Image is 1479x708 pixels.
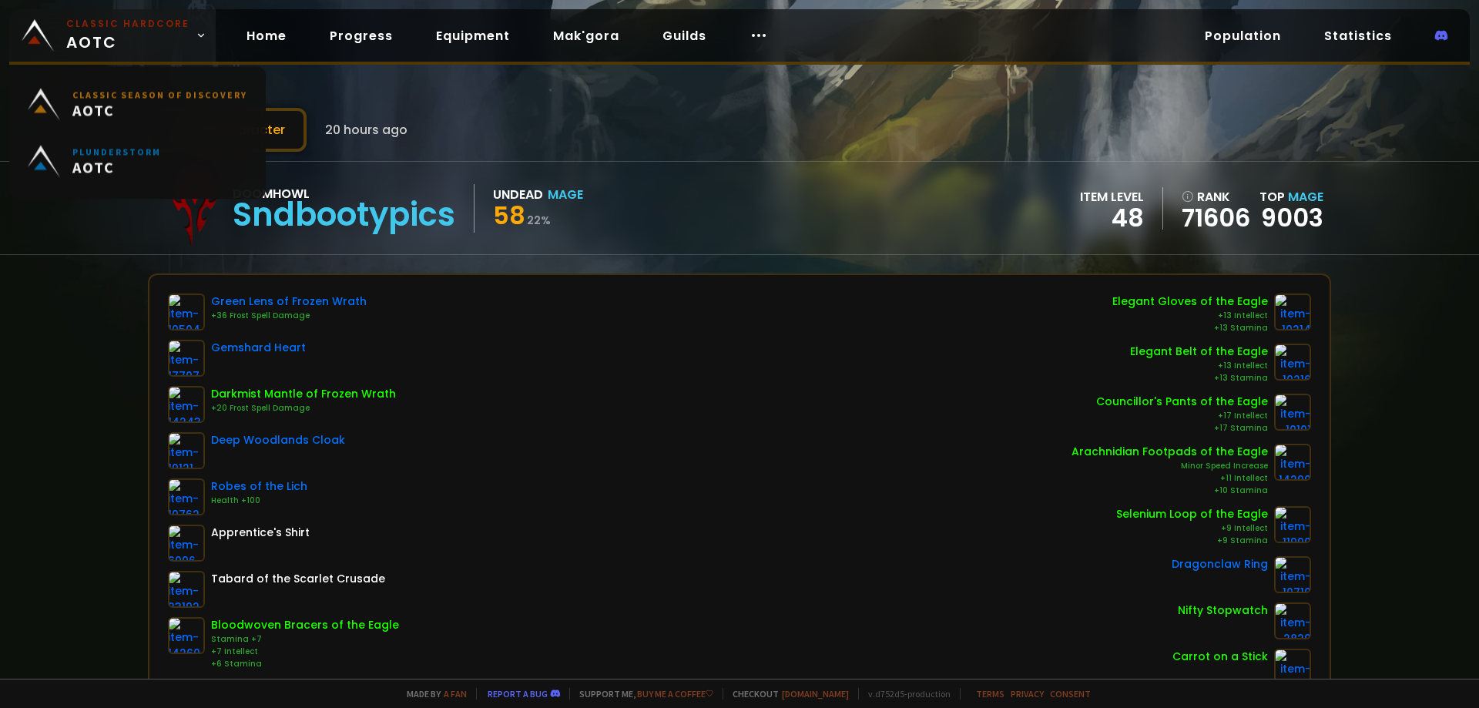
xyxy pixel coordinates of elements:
div: +9 Stamina [1116,535,1268,547]
img: item-10214 [1274,294,1311,331]
div: Undead [493,185,543,204]
div: Councillor's Pants of the Eagle [1096,394,1268,410]
div: Nifty Stopwatch [1178,602,1268,619]
a: Classic HardcoreAOTC [9,9,216,62]
a: Statistics [1312,20,1404,52]
a: Progress [317,20,405,52]
img: item-2820 [1274,602,1311,639]
div: +9 Intellect [1116,522,1268,535]
div: +17 Intellect [1096,410,1268,422]
div: Green Lens of Frozen Wrath [211,294,367,310]
a: Home [234,20,299,52]
div: +13 Intellect [1112,310,1268,322]
img: item-19121 [168,432,205,469]
img: item-11990 [1274,506,1311,543]
div: +6 Stamina [211,658,399,670]
div: rank [1182,187,1250,206]
div: +10 Stamina [1072,485,1268,497]
div: +13 Intellect [1130,360,1268,372]
span: Checkout [723,688,849,700]
div: Mage [548,185,583,204]
a: Guilds [650,20,719,52]
div: +13 Stamina [1112,322,1268,334]
small: Classic Season of Discovery [72,90,247,102]
div: Darkmist Mantle of Frozen Wrath [211,386,396,402]
a: Terms [976,688,1004,700]
div: Elegant Gloves of the Eagle [1112,294,1268,310]
span: Mage [1288,188,1323,206]
img: item-17707 [168,340,205,377]
a: Buy me a coffee [637,688,713,700]
a: 71606 [1182,206,1250,230]
small: Classic Hardcore [66,17,189,31]
div: Bloodwoven Bracers of the Eagle [211,617,399,633]
span: Support me, [569,688,713,700]
a: Report a bug [488,688,548,700]
small: Plunderstorm [72,147,161,159]
a: Classic Season of DiscoveryAOTC [18,77,257,134]
a: Population [1192,20,1293,52]
div: Doomhowl [233,184,455,203]
a: [DOMAIN_NAME] [782,688,849,700]
img: item-10101 [1274,394,1311,431]
a: Mak'gora [541,20,632,52]
div: Top [1259,187,1323,206]
div: Gemshard Heart [211,340,306,356]
div: Tabard of the Scarlet Crusade [211,571,385,587]
img: item-10710 [1274,556,1311,593]
a: a fan [444,688,467,700]
img: item-10216 [1274,344,1311,381]
div: Stamina +7 [211,633,399,646]
img: item-23192 [168,571,205,608]
span: Made by [397,688,467,700]
div: Apprentice's Shirt [211,525,310,541]
div: Dragonclaw Ring [1172,556,1268,572]
img: item-14260 [168,617,205,654]
div: Sndbootypics [233,203,455,226]
small: 22 % [527,213,551,228]
img: item-10762 [168,478,205,515]
img: item-14290 [1274,444,1311,481]
a: Consent [1050,688,1091,700]
img: item-14243 [168,386,205,423]
div: +20 Frost Spell Damage [211,402,396,414]
div: +36 Frost Spell Damage [211,310,367,322]
div: 48 [1080,206,1144,230]
span: v. d752d5 - production [858,688,951,700]
div: Deep Woodlands Cloak [211,432,345,448]
div: Robes of the Lich [211,478,307,495]
span: AOTC [72,159,161,178]
div: item level [1080,187,1144,206]
div: Carrot on a Stick [1172,649,1268,665]
img: item-10504 [168,294,205,331]
span: 20 hours ago [325,120,407,139]
div: Arachnidian Footpads of the Eagle [1072,444,1268,460]
a: Equipment [424,20,522,52]
a: Privacy [1011,688,1044,700]
div: +17 Stamina [1096,422,1268,435]
span: AOTC [66,17,189,54]
a: PlunderstormAOTC [18,134,257,191]
div: +11 Intellect [1072,472,1268,485]
span: AOTC [72,102,247,121]
div: Health +100 [211,495,307,507]
img: item-11122 [1274,649,1311,686]
a: 9003 [1261,200,1323,235]
div: +7 Intellect [211,646,399,658]
div: Selenium Loop of the Eagle [1116,506,1268,522]
div: Minor Speed Increase [1072,460,1268,472]
img: item-6096 [168,525,205,562]
span: 58 [493,198,525,233]
div: +13 Stamina [1130,372,1268,384]
div: Elegant Belt of the Eagle [1130,344,1268,360]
